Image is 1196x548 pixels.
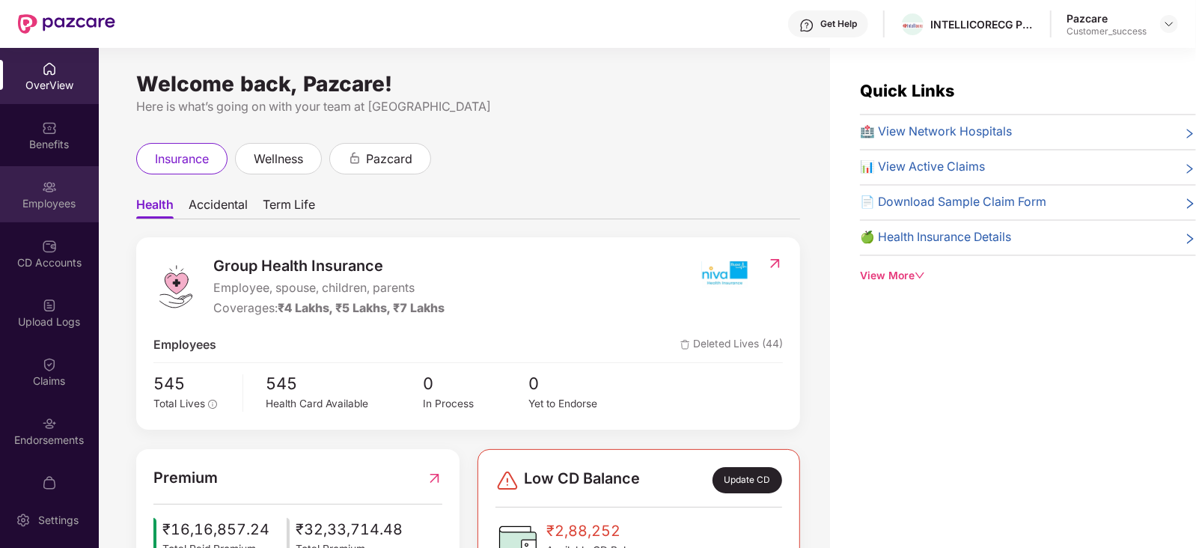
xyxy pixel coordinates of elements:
[902,22,924,28] img: WhatsApp%20Image%202024-01-25%20at%2012.57.49%20PM.jpeg
[263,197,315,219] span: Term Life
[528,396,633,412] div: Yet to Endorse
[296,518,403,541] span: ₹32,33,714.48
[153,336,216,355] span: Employees
[348,151,361,165] div: animation
[860,228,1011,247] span: 🍏 Health Insurance Details
[153,264,198,309] img: logo
[278,301,445,315] span: ₹4 Lakhs, ₹5 Lakhs, ₹7 Lakhs
[18,14,115,34] img: New Pazcare Logo
[42,416,57,431] img: svg+xml;base64,PHN2ZyBpZD0iRW5kb3JzZW1lbnRzIiB4bWxucz0iaHR0cDovL3d3dy53My5vcmcvMjAwMC9zdmciIHdpZH...
[528,371,633,396] span: 0
[427,466,442,490] img: RedirectIcon
[42,298,57,313] img: svg+xml;base64,PHN2ZyBpZD0iVXBsb2FkX0xvZ3MiIGRhdGEtbmFtZT0iVXBsb2FkIExvZ3MiIHhtbG5zPSJodHRwOi8vd3...
[42,180,57,195] img: svg+xml;base64,PHN2ZyBpZD0iRW1wbG95ZWVzIiB4bWxucz0iaHR0cDovL3d3dy53My5vcmcvMjAwMC9zdmciIHdpZHRoPS...
[713,467,782,493] div: Update CD
[1067,25,1147,37] div: Customer_success
[136,78,800,90] div: Welcome back, Pazcare!
[162,518,269,541] span: ₹16,16,857.24
[16,513,31,528] img: svg+xml;base64,PHN2ZyBpZD0iU2V0dGluZy0yMHgyMCIgeG1sbnM9Imh0dHA6Ly93d3cudzMub3JnLzIwMDAvc3ZnIiB3aW...
[213,279,445,298] span: Employee, spouse, children, parents
[1184,196,1196,212] span: right
[546,520,650,543] span: ₹2,88,252
[860,123,1012,141] span: 🏥 View Network Hospitals
[42,121,57,136] img: svg+xml;base64,PHN2ZyBpZD0iQmVuZWZpdHMiIHhtbG5zPSJodHRwOi8vd3d3LnczLm9yZy8yMDAwL3N2ZyIgd2lkdGg9Ij...
[136,97,800,116] div: Here is what’s going on with your team at [GEOGRAPHIC_DATA]
[266,396,423,412] div: Health Card Available
[189,197,248,219] span: Accidental
[42,239,57,254] img: svg+xml;base64,PHN2ZyBpZD0iQ0RfQWNjb3VudHMiIGRhdGEtbmFtZT0iQ0QgQWNjb3VudHMiIHhtbG5zPSJodHRwOi8vd3...
[1067,11,1147,25] div: Pazcare
[42,61,57,76] img: svg+xml;base64,PHN2ZyBpZD0iSG9tZSIgeG1sbnM9Imh0dHA6Ly93d3cudzMub3JnLzIwMDAvc3ZnIiB3aWR0aD0iMjAiIG...
[680,336,783,355] span: Deleted Lives (44)
[1184,231,1196,247] span: right
[930,17,1035,31] div: INTELLICORECG PRIVATE LIMITED
[42,475,57,490] img: svg+xml;base64,PHN2ZyBpZD0iTXlfT3JkZXJzIiBkYXRhLW5hbWU9Ik15IE9yZGVycyIgeG1sbnM9Imh0dHA6Ly93d3cudz...
[153,371,232,396] span: 545
[254,150,303,168] span: wellness
[136,197,174,219] span: Health
[495,469,519,493] img: svg+xml;base64,PHN2ZyBpZD0iRGFuZ2VyLTMyeDMyIiB4bWxucz0iaHR0cDovL3d3dy53My5vcmcvMjAwMC9zdmciIHdpZH...
[424,371,528,396] span: 0
[424,396,528,412] div: In Process
[860,81,954,100] span: Quick Links
[799,18,814,33] img: svg+xml;base64,PHN2ZyBpZD0iSGVscC0zMngzMiIgeG1sbnM9Imh0dHA6Ly93d3cudzMub3JnLzIwMDAvc3ZnIiB3aWR0aD...
[1184,126,1196,141] span: right
[366,150,412,168] span: pazcard
[213,299,445,318] div: Coverages:
[266,371,423,396] span: 545
[1184,161,1196,177] span: right
[208,400,217,409] span: info-circle
[524,467,640,493] span: Low CD Balance
[767,256,783,271] img: RedirectIcon
[820,18,857,30] div: Get Help
[915,270,925,281] span: down
[696,255,752,292] img: insurerIcon
[153,398,205,410] span: Total Lives
[1163,18,1175,30] img: svg+xml;base64,PHN2ZyBpZD0iRHJvcGRvd24tMzJ4MzIiIHhtbG5zPSJodHRwOi8vd3d3LnczLm9yZy8yMDAwL3N2ZyIgd2...
[860,158,985,177] span: 📊 View Active Claims
[34,513,83,528] div: Settings
[153,466,218,490] span: Premium
[860,193,1046,212] span: 📄 Download Sample Claim Form
[680,340,690,350] img: deleteIcon
[213,255,445,278] span: Group Health Insurance
[42,357,57,372] img: svg+xml;base64,PHN2ZyBpZD0iQ2xhaW0iIHhtbG5zPSJodHRwOi8vd3d3LnczLm9yZy8yMDAwL3N2ZyIgd2lkdGg9IjIwIi...
[155,150,209,168] span: insurance
[860,268,1196,284] div: View More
